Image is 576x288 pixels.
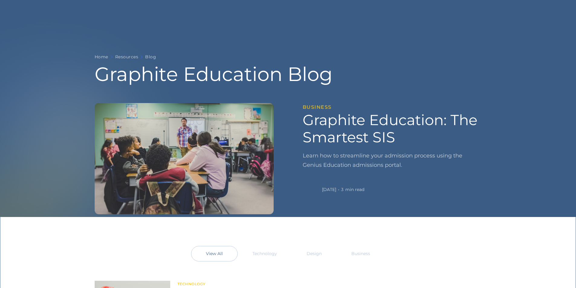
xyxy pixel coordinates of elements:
h1: Graphite Education Blog [95,64,482,84]
p: Learn how to streamline your admission process using the Genius Education admissions portal. [303,151,482,170]
div: Business [351,251,370,256]
a: BusinessGraphite Education: The Smartest SISLearn how to streamline your admission process using ... [95,103,482,215]
div: 3 [341,186,343,193]
div: Technology [177,281,278,287]
h2: Graphite Education: The Smartest SIS [303,112,482,146]
div: Admin [322,181,364,186]
a: Home [95,53,108,61]
div: • [338,186,339,193]
div: Design [307,251,322,256]
div: min read [345,186,364,193]
div: [DATE] [322,186,336,193]
a: Resources [115,53,138,61]
a: Blog [145,53,156,61]
div: Technology [252,251,277,256]
div: View All [206,251,223,256]
div: Business [303,103,482,112]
